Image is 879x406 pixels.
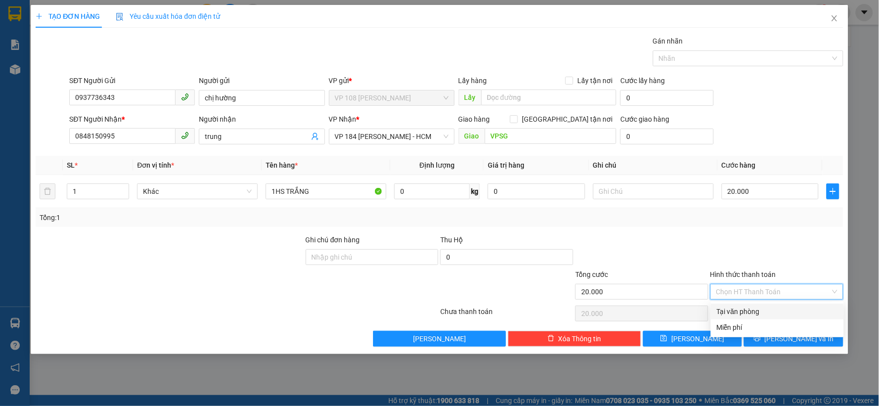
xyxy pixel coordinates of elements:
input: Dọc đường [485,128,617,144]
th: Ghi chú [589,156,718,175]
div: Người gửi [199,75,324,86]
span: plus [827,187,838,195]
span: Lấy hàng [459,77,487,85]
button: save[PERSON_NAME] [643,331,742,347]
button: Close [821,5,848,33]
span: Thu Hộ [440,236,463,244]
button: delete [40,183,55,199]
label: Hình thức thanh toán [710,271,776,278]
img: icon [116,13,124,21]
span: Yêu cầu xuất hóa đơn điện tử [116,12,220,20]
span: phone [181,93,189,101]
span: Định lượng [419,161,455,169]
span: delete [548,335,555,343]
button: plus [827,183,839,199]
button: printer[PERSON_NAME] và In [744,331,843,347]
span: kg [470,183,480,199]
span: VP 108 Lê Hồng Phong - Vũng Tàu [335,90,449,105]
label: Ghi chú đơn hàng [306,236,360,244]
span: Giá trị hàng [488,161,524,169]
div: Người nhận [199,114,324,125]
span: Đơn vị tính [137,161,174,169]
span: VP Nhận [329,115,357,123]
input: Cước lấy hàng [620,90,714,106]
input: Ghi chú đơn hàng [306,249,439,265]
input: Cước giao hàng [620,129,714,144]
span: Giao hàng [459,115,490,123]
div: SĐT Người Gửi [69,75,195,86]
span: Lấy tận nơi [573,75,616,86]
div: Tại văn phòng [717,306,838,317]
label: Cước lấy hàng [620,77,665,85]
button: [PERSON_NAME] [373,331,506,347]
label: Cước giao hàng [620,115,669,123]
span: TẠO ĐƠN HÀNG [36,12,100,20]
span: save [660,335,667,343]
div: Tổng: 1 [40,212,339,223]
span: Lấy [459,90,481,105]
span: [PERSON_NAME] [671,333,724,344]
span: SL [67,161,75,169]
span: Khác [143,184,252,199]
input: 0 [488,183,585,199]
input: VD: Bàn, Ghế [266,183,386,199]
span: Cước hàng [722,161,756,169]
span: Xóa Thông tin [558,333,601,344]
span: Tổng cước [575,271,608,278]
div: SĐT Người Nhận [69,114,195,125]
span: [PERSON_NAME] [413,333,466,344]
span: [PERSON_NAME] và In [765,333,834,344]
span: Tên hàng [266,161,298,169]
span: Giao [459,128,485,144]
span: user-add [311,133,319,140]
span: plus [36,13,43,20]
span: phone [181,132,189,139]
span: close [831,14,838,22]
span: printer [754,335,761,343]
div: Chưa thanh toán [439,306,574,323]
div: VP gửi [329,75,455,86]
div: Miễn phí [717,322,838,333]
span: [GEOGRAPHIC_DATA] tận nơi [518,114,616,125]
label: Gán nhãn [653,37,683,45]
button: deleteXóa Thông tin [508,331,641,347]
span: VP 184 Nguyễn Văn Trỗi - HCM [335,129,449,144]
input: Dọc đường [481,90,617,105]
input: Ghi Chú [593,183,714,199]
